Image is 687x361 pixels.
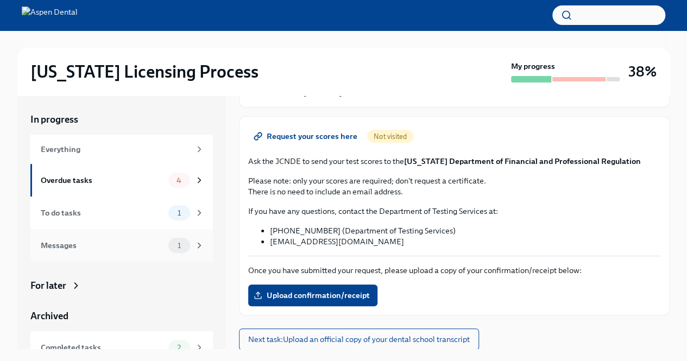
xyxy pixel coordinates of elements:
[41,239,164,251] div: Messages
[170,176,188,185] span: 4
[628,62,657,81] h3: 38%
[41,341,164,353] div: Completed tasks
[367,132,413,141] span: Not visited
[30,197,213,229] a: To do tasks1
[248,156,660,167] p: Ask the JCNDE to send your test scores to the
[41,174,164,186] div: Overdue tasks
[270,236,660,247] li: [EMAIL_ADDRESS][DOMAIN_NAME]
[248,206,660,217] p: If you have any questions, contact the Department of Testing Services at:
[171,242,187,250] span: 1
[248,334,470,345] span: Next task : Upload an official copy of your dental school transcript
[171,209,187,217] span: 1
[256,131,357,142] span: Request your scores here
[41,207,164,219] div: To do tasks
[270,225,660,236] li: [PHONE_NUMBER] (Department of Testing Services)
[248,265,660,276] p: Once you have submitted your request, please upload a copy of your confirmation/receipt below:
[248,284,377,306] label: Upload confirmation/receipt
[171,344,187,352] span: 2
[22,7,78,24] img: Aspen Dental
[30,229,213,262] a: Messages1
[30,113,213,126] a: In progress
[256,290,370,301] span: Upload confirmation/receipt
[248,175,660,197] p: Please note: only your scores are required; don't request a certificate. There is no need to incl...
[30,135,213,164] a: Everything
[41,143,190,155] div: Everything
[511,61,555,72] strong: My progress
[404,156,641,166] strong: [US_STATE] Department of Financial and Professional Regulation
[248,125,365,147] a: Request your scores here
[30,164,213,197] a: Overdue tasks4
[30,279,66,292] div: For later
[30,309,213,322] a: Archived
[30,279,213,292] a: For later
[30,61,259,83] h2: [US_STATE] Licensing Process
[239,328,479,350] button: Next task:Upload an official copy of your dental school transcript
